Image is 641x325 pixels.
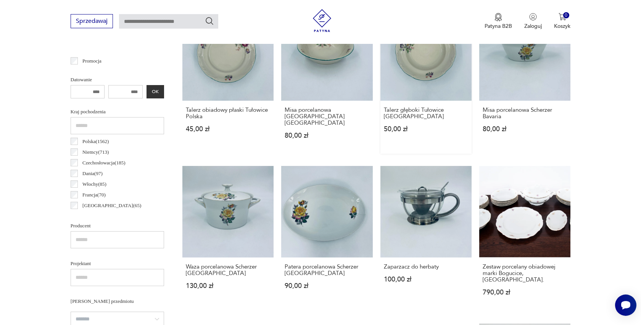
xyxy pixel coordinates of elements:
p: 100,00 zł [384,276,468,283]
button: 0Koszyk [554,13,570,30]
img: Patyna - sklep z meblami i dekoracjami vintage [311,9,333,32]
button: OK [147,85,164,98]
a: Sprzedawaj [71,19,113,24]
h3: Talerz głęboki Tułowice [GEOGRAPHIC_DATA] [384,107,468,120]
iframe: Smartsupp widget button [615,294,636,316]
p: 790,00 zł [483,289,567,296]
h3: Patera porcelanowa Scherzer [GEOGRAPHIC_DATA] [285,264,369,277]
a: Patera porcelanowa Scherzer BavariaPatera porcelanowa Scherzer [GEOGRAPHIC_DATA]90,00 zł [281,166,372,310]
p: Patyna B2B [485,23,512,30]
p: Kraj pochodzenia [71,108,164,116]
a: Talerz obiadowy płaski Tułowice PolskaTalerz obiadowy płaski Tułowice Polska45,00 zł [182,10,274,154]
img: Ikonka użytkownika [529,13,537,21]
p: Niemcy ( 713 ) [82,148,109,156]
a: Misa porcelanowa Tułowice PolskaMisa porcelanowa [GEOGRAPHIC_DATA] [GEOGRAPHIC_DATA]80,00 zł [281,10,372,154]
a: Talerz głęboki Tułowice PolskaTalerz głęboki Tułowice [GEOGRAPHIC_DATA]50,00 zł [380,10,472,154]
p: Producent [71,222,164,230]
p: Zaloguj [524,23,542,30]
a: Zaparzacz do herbatyZaparzacz do herbaty100,00 zł [380,166,472,310]
p: Datowanie [71,76,164,84]
button: Sprzedawaj [71,14,113,28]
h3: Misa porcelanowa [GEOGRAPHIC_DATA] [GEOGRAPHIC_DATA] [285,107,369,126]
div: 0 [563,12,570,19]
h3: Waza porcelanowa Scherzer [GEOGRAPHIC_DATA] [186,264,270,277]
p: Koszyk [554,23,570,30]
p: Promocja [82,57,101,65]
p: Dania ( 97 ) [82,169,103,178]
h3: Zaparzacz do herbaty [384,264,468,270]
p: Czechosłowacja ( 185 ) [82,159,126,167]
p: [GEOGRAPHIC_DATA] ( 65 ) [82,201,141,210]
p: 80,00 zł [483,126,567,132]
p: 45,00 zł [186,126,270,132]
p: Szwecja ( 47 ) [82,212,107,220]
a: Misa porcelanowa Scherzer BavariaMisa porcelanowa Scherzer Bavaria80,00 zł [479,10,570,154]
button: Szukaj [205,16,214,26]
p: 50,00 zł [384,126,468,132]
p: 80,00 zł [285,132,369,139]
p: Projektant [71,259,164,268]
button: Patyna B2B [485,13,512,30]
a: Zestaw porcelany obiadowej marki Bogucice, Polska.Zestaw porcelany obiadowej marki Bogucice, [GEO... [479,166,570,310]
p: [PERSON_NAME] przedmiotu [71,297,164,306]
p: Włochy ( 85 ) [82,180,106,188]
p: 90,00 zł [285,283,369,289]
h3: Misa porcelanowa Scherzer Bavaria [483,107,567,120]
h3: Zestaw porcelany obiadowej marki Bogucice, [GEOGRAPHIC_DATA]. [483,264,567,283]
a: Ikona medaluPatyna B2B [485,13,512,30]
h3: Talerz obiadowy płaski Tułowice Polska [186,107,270,120]
p: Polska ( 1562 ) [82,137,109,146]
a: Waza porcelanowa Scherzer BavariaWaza porcelanowa Scherzer [GEOGRAPHIC_DATA]130,00 zł [182,166,274,310]
img: Ikona medalu [494,13,502,21]
p: 130,00 zł [186,283,270,289]
button: Zaloguj [524,13,542,30]
p: Francja ( 70 ) [82,191,106,199]
img: Ikona koszyka [559,13,566,21]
